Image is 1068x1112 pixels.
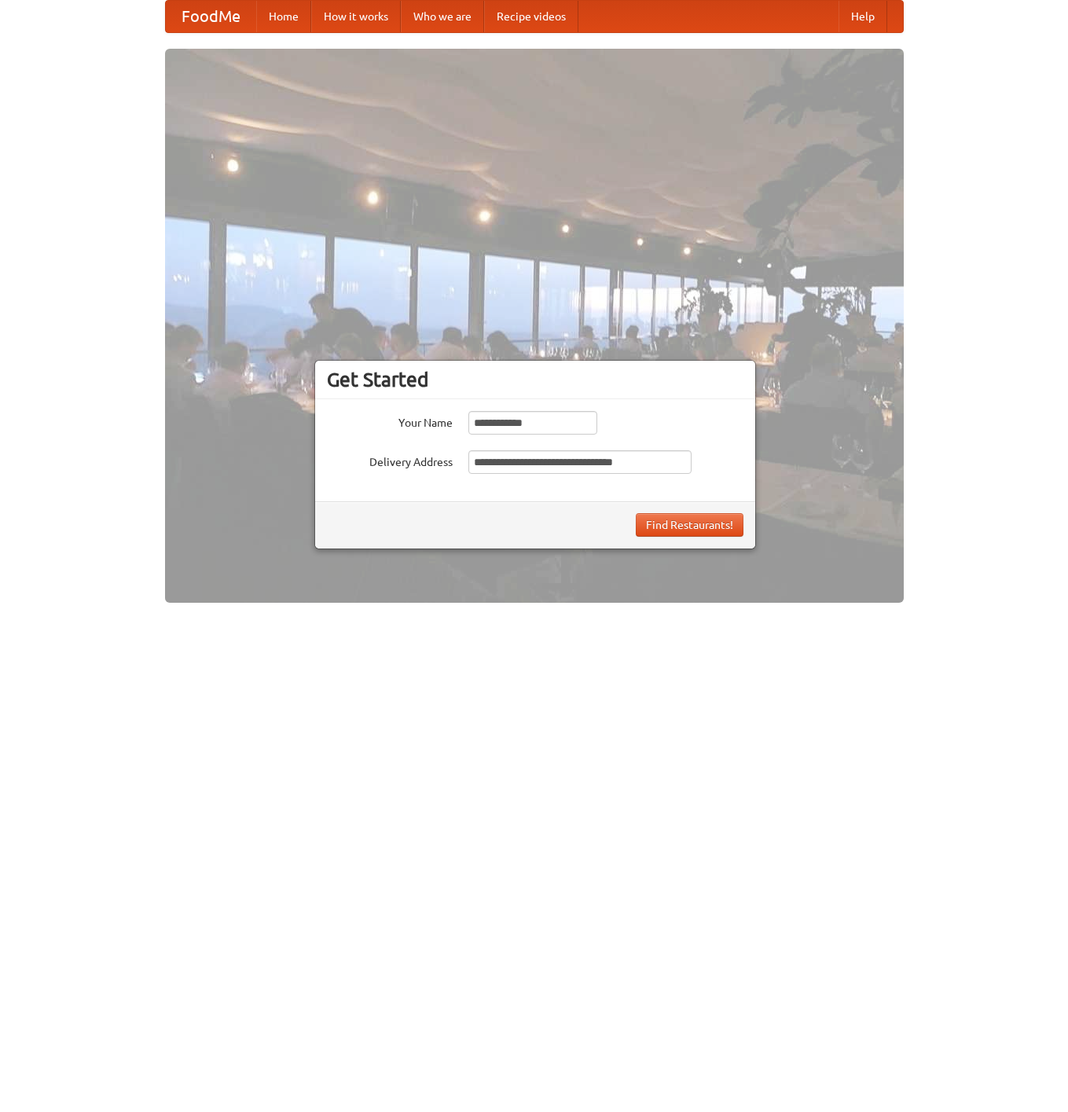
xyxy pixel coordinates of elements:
button: Find Restaurants! [636,513,743,537]
a: Help [839,1,887,32]
a: FoodMe [166,1,256,32]
a: Home [256,1,311,32]
a: Recipe videos [484,1,578,32]
a: Who we are [401,1,484,32]
label: Your Name [327,411,453,431]
a: How it works [311,1,401,32]
label: Delivery Address [327,450,453,470]
h3: Get Started [327,368,743,391]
